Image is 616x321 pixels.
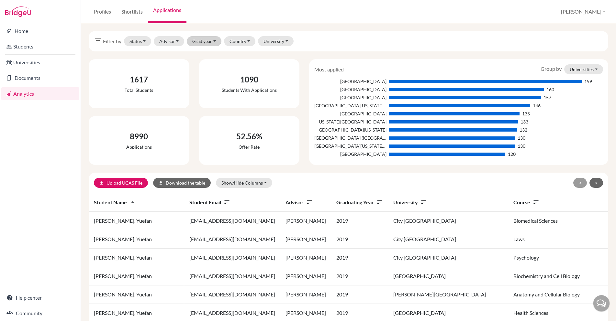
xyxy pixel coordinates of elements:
td: [EMAIL_ADDRESS][DOMAIN_NAME] [184,267,280,285]
i: sort [533,199,539,205]
span: Course [513,199,539,205]
div: 132 [520,126,527,133]
i: sort [420,199,427,205]
td: [PERSON_NAME], Yuefan [89,285,184,304]
td: 2019 [331,212,388,230]
button: downloadDownload the table [153,178,211,188]
div: Applications [126,144,152,150]
div: 8990 [126,131,152,142]
td: [PERSON_NAME] [280,249,331,267]
span: Advisor [286,199,313,205]
div: [GEOGRAPHIC_DATA] [314,78,386,85]
td: [PERSON_NAME], Yuefan [89,267,184,285]
span: Student name [94,199,136,205]
img: Bridge-U [5,6,31,17]
div: [US_STATE][GEOGRAPHIC_DATA] [314,118,386,125]
div: Group by [536,64,608,74]
div: Total students [125,87,153,93]
button: Advisor [154,36,185,46]
div: 52.56% [236,131,262,142]
button: Show/Hide Columns [216,178,272,188]
div: [GEOGRAPHIC_DATA] ([GEOGRAPHIC_DATA]) [314,134,386,141]
td: City [GEOGRAPHIC_DATA] [388,212,508,230]
span: Filter by [103,37,121,45]
div: 120 [508,151,516,157]
button: Status [124,36,151,46]
a: Help center [1,291,79,304]
span: Help [15,5,28,10]
div: 146 [533,102,541,109]
div: [GEOGRAPHIC_DATA] [314,151,386,157]
button: Universities [564,64,603,74]
div: [GEOGRAPHIC_DATA][US_STATE], [GEOGRAPHIC_DATA] [314,102,386,109]
div: [GEOGRAPHIC_DATA] [314,86,386,93]
td: [EMAIL_ADDRESS][DOMAIN_NAME] [184,230,280,249]
td: City [GEOGRAPHIC_DATA] [388,230,508,249]
i: sort [376,199,383,205]
div: 130 [518,134,525,141]
i: filter_list [94,37,102,44]
i: sort [306,199,313,205]
div: 135 [522,110,530,117]
button: Grad year [187,36,221,46]
button: [PERSON_NAME] [558,5,608,18]
div: Students with applications [222,87,277,93]
td: [PERSON_NAME], Yuefan [89,230,184,249]
td: [EMAIL_ADDRESS][DOMAIN_NAME] [184,212,280,230]
td: [GEOGRAPHIC_DATA] [388,267,508,285]
td: [EMAIL_ADDRESS][DOMAIN_NAME] [184,249,280,267]
div: [GEOGRAPHIC_DATA][US_STATE], [GEOGRAPHIC_DATA] [314,143,386,149]
div: Offer rate [236,144,262,150]
td: 2019 [331,230,388,249]
div: [GEOGRAPHIC_DATA] [314,94,386,101]
a: Documents [1,71,79,84]
button: > [589,178,603,188]
i: download [159,181,163,185]
td: [PERSON_NAME] [280,230,331,249]
td: [PERSON_NAME], Yuefan [89,212,184,230]
a: Students [1,40,79,53]
i: upload [99,181,104,185]
i: sort [224,199,230,205]
div: 130 [518,143,525,149]
span: Graduating year [336,199,383,205]
div: Most applied [309,66,349,73]
td: [PERSON_NAME] [280,212,331,230]
button: Country [224,36,256,46]
i: arrow_drop_up [129,199,136,205]
td: [PERSON_NAME] [280,267,331,285]
td: 2019 [331,249,388,267]
span: Student email [189,199,230,205]
td: 2019 [331,285,388,304]
a: Universities [1,56,79,69]
button: University [258,36,294,46]
div: [GEOGRAPHIC_DATA] [314,110,386,117]
div: [GEOGRAPHIC_DATA][US_STATE] [314,126,386,133]
div: 1090 [222,74,277,85]
td: City [GEOGRAPHIC_DATA] [388,249,508,267]
td: [PERSON_NAME] [280,285,331,304]
td: [EMAIL_ADDRESS][DOMAIN_NAME] [184,285,280,304]
div: 133 [521,118,528,125]
button: < [573,178,587,188]
span: University [393,199,427,205]
div: 157 [543,94,551,101]
a: Community [1,307,79,320]
div: 1617 [125,74,153,85]
a: Home [1,25,79,37]
td: [PERSON_NAME], Yuefan [89,249,184,267]
div: 160 [546,86,554,93]
td: [PERSON_NAME][GEOGRAPHIC_DATA] [388,285,508,304]
div: 199 [584,78,592,85]
a: Analytics [1,87,79,100]
a: uploadUpload UCAS File [94,178,148,188]
td: 2019 [331,267,388,285]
